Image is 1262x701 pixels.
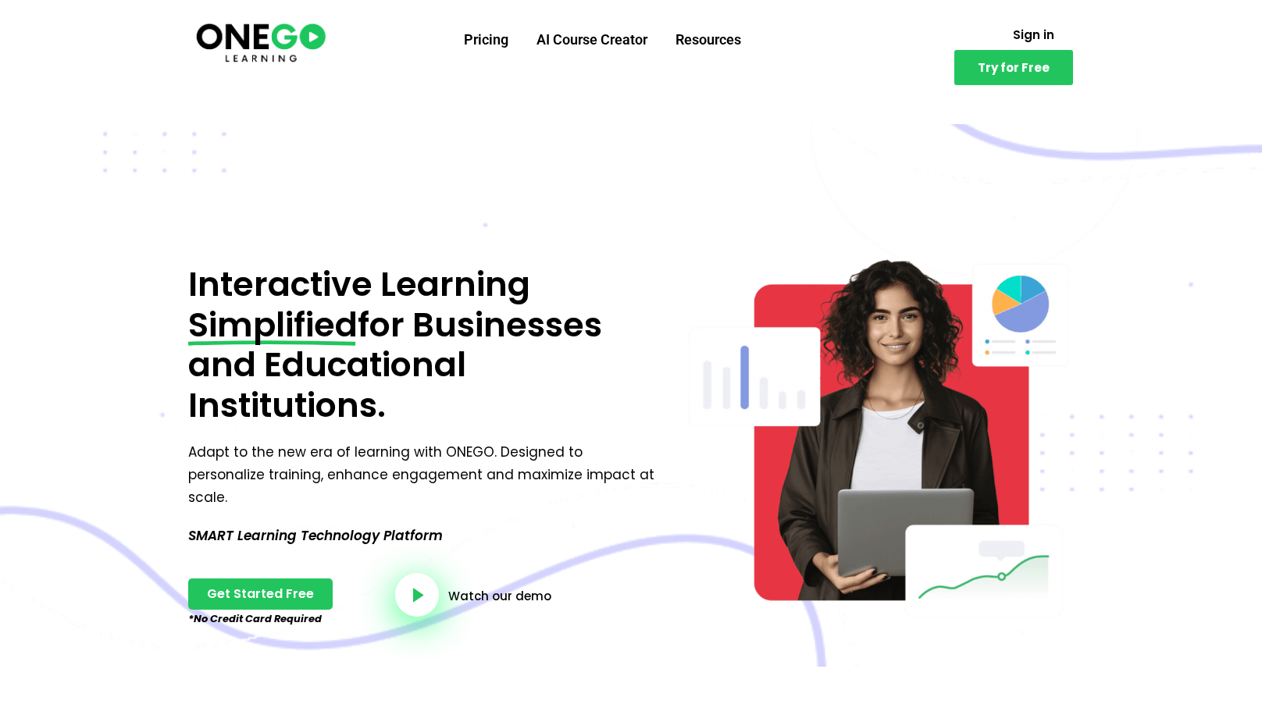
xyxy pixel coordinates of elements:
[450,20,522,60] a: Pricing
[522,20,661,60] a: AI Course Creator
[978,62,1050,73] span: Try for Free
[448,590,551,602] a: Watch our demo
[188,525,661,547] p: SMART Learning Technology Platform
[188,305,358,346] span: Simplified
[661,20,755,60] a: Resources
[994,20,1073,50] a: Sign in
[954,50,1073,85] a: Try for Free
[188,441,661,509] p: Adapt to the new era of learning with ONEGO. Designed to personalize training, enhance engagement...
[188,301,602,429] span: for Businesses and Educational Institutions.
[1013,29,1054,41] span: Sign in
[188,611,322,626] em: *No Credit Card Required
[207,588,314,600] span: Get Started Free
[188,261,530,308] span: Interactive Learning
[395,573,439,617] a: video-button
[188,578,333,610] a: Get Started Free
